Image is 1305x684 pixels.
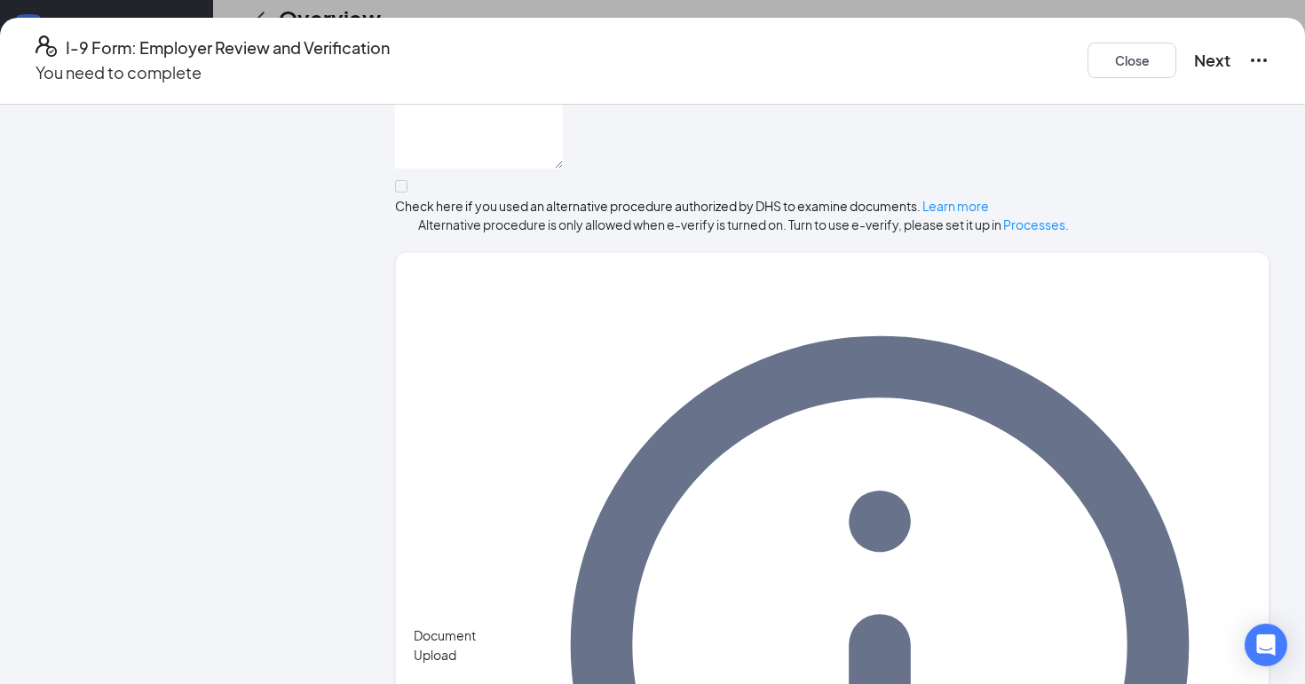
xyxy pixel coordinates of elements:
span: Document Upload [414,625,508,664]
div: Check here if you used an alternative procedure authorized by DHS to examine documents. [395,197,1269,215]
svg: Ellipses [1248,50,1269,71]
div: Open Intercom Messenger [1245,624,1287,666]
svg: FormI9EVerifyIcon [36,35,57,57]
span: Alternative procedure is only allowed when e-verify is turned on. Turn to use e-verify, please se... [395,215,1269,234]
a: Processes [1003,216,1065,232]
button: Next [1194,48,1230,73]
button: Close [1087,43,1176,78]
p: You need to complete [36,60,390,85]
input: Check here if you used an alternative procedure authorized by DHS to examine documents. Learn more [395,180,407,193]
a: Learn more [922,198,989,214]
h4: I-9 Form: Employer Review and Verification [66,35,390,60]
